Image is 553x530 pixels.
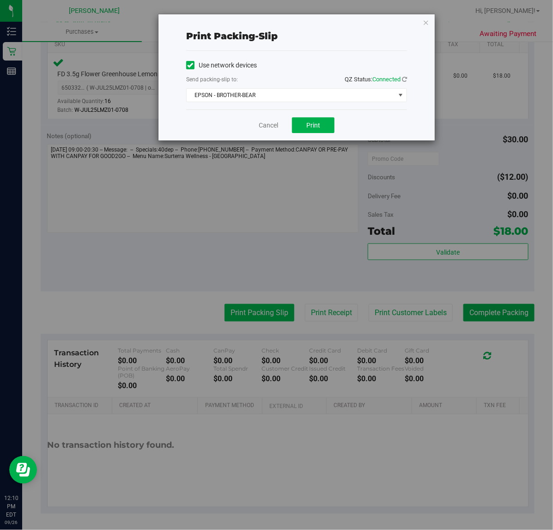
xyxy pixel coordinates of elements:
[186,30,278,42] span: Print packing-slip
[395,89,407,102] span: select
[187,89,395,102] span: EPSON - BROTHER-BEAR
[186,61,257,70] label: Use network devices
[372,76,401,83] span: Connected
[259,121,278,130] a: Cancel
[345,76,407,83] span: QZ Status:
[306,122,320,129] span: Print
[186,75,238,84] label: Send packing-slip to:
[292,117,334,133] button: Print
[9,456,37,484] iframe: Resource center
